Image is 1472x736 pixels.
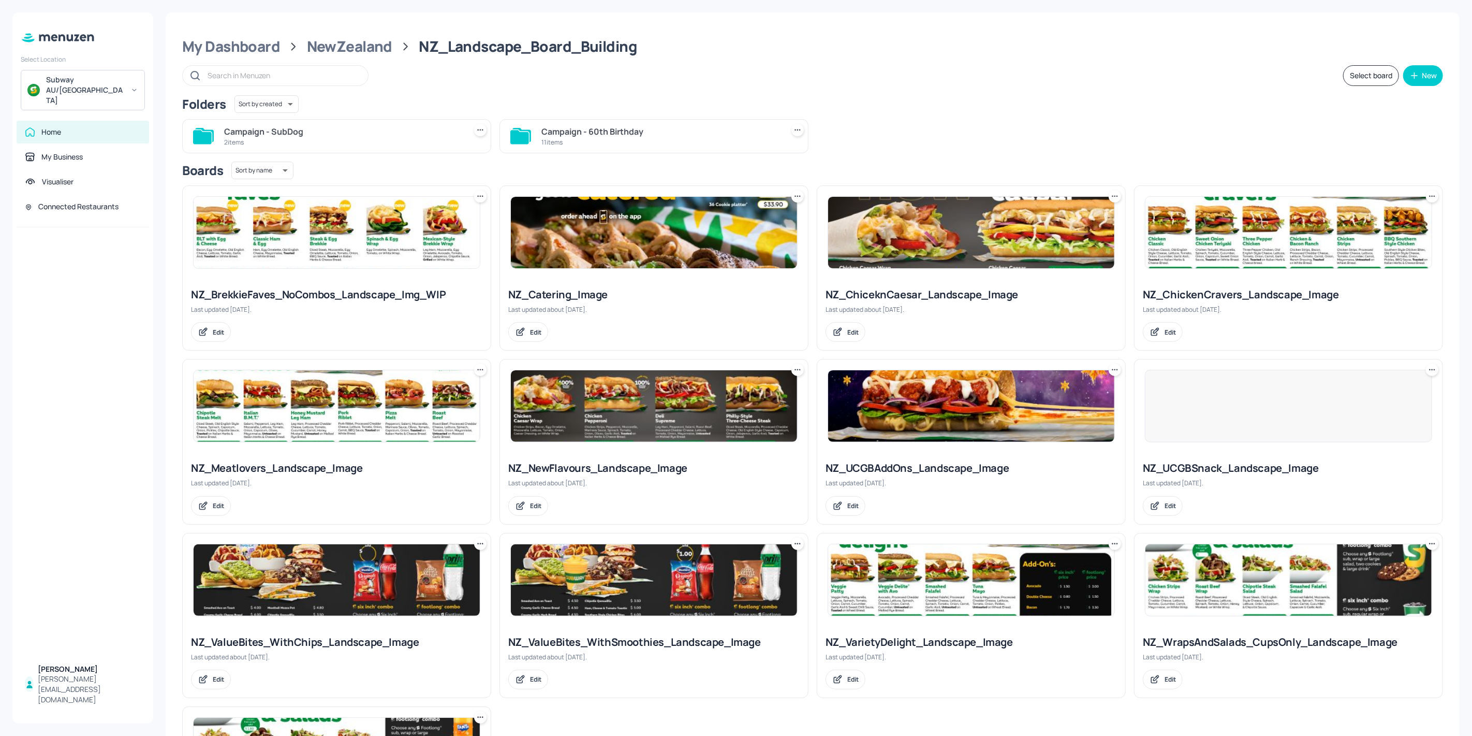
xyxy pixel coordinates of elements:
[508,653,800,661] div: Last updated about [DATE].
[826,479,1117,487] div: Last updated [DATE].
[182,37,280,56] div: My Dashboard
[1165,328,1176,337] div: Edit
[1143,653,1434,661] div: Last updated [DATE].
[847,675,859,684] div: Edit
[46,75,124,106] div: Subway AU/[GEOGRAPHIC_DATA]
[508,479,800,487] div: Last updated about [DATE].
[1422,72,1437,79] div: New
[194,370,480,442] img: 2025-07-02-1751430481948bzlgep1s3fh.jpeg
[530,675,541,684] div: Edit
[1403,65,1443,86] button: New
[41,152,83,162] div: My Business
[234,94,299,114] div: Sort by created
[182,162,223,179] div: Boards
[511,370,797,442] img: 2025-07-17-1752717029440voawls89nb.jpeg
[191,287,482,302] div: NZ_BrekkieFaves_NoCombos_Landscape_Img_WIP
[419,37,637,56] div: NZ_Landscape_Board_Building
[38,664,141,674] div: [PERSON_NAME]
[511,544,797,616] img: 2025-08-06-1754520784707brzraa7x33.jpeg
[38,201,119,212] div: Connected Restaurants
[508,635,800,650] div: NZ_ValueBites_WithSmoothies_Landscape_Image
[1145,197,1432,268] img: 2025-07-15-1752542164052882jrz1hy5r.jpeg
[231,160,293,181] div: Sort by name
[191,461,482,475] div: NZ_Meatlovers_Landscape_Image
[1143,287,1434,302] div: NZ_ChickenCravers_Landscape_Image
[1143,305,1434,314] div: Last updated about [DATE].
[828,197,1114,268] img: 2025-07-15-1752554207385iyeg9sgfemd.jpeg
[208,68,358,83] input: Search in Menuzen
[213,501,224,510] div: Edit
[27,84,40,96] img: avatar
[847,501,859,510] div: Edit
[541,138,779,147] div: 11 items
[826,287,1117,302] div: NZ_ChiceknCaesar_Landscape_Image
[307,37,392,56] div: NewZealand
[21,55,145,64] div: Select Location
[826,305,1117,314] div: Last updated about [DATE].
[213,328,224,337] div: Edit
[1145,544,1432,616] img: 2025-08-28-1756421273028viej06msaz.jpeg
[224,138,462,147] div: 2 items
[38,674,141,705] div: [PERSON_NAME][EMAIL_ADDRESS][DOMAIN_NAME]
[826,461,1117,475] div: NZ_UCGBAddOns_Landscape_Image
[828,370,1114,442] img: 2025-07-02-1751420187805petwcbsbd9.jpeg
[541,125,779,138] div: Campaign - 60th Birthday
[826,635,1117,650] div: NZ_VarietyDelight_Landscape_Image
[194,197,480,268] img: 2025-08-13-1755052943531tuvh3blhx1.jpeg
[191,635,482,650] div: NZ_ValueBites_WithChips_Landscape_Image
[828,544,1114,616] img: 2025-07-02-1751432555606rwsy9ai2mkf.jpeg
[826,653,1117,661] div: Last updated [DATE].
[41,127,61,137] div: Home
[530,328,541,337] div: Edit
[1143,461,1434,475] div: NZ_UCGBSnack_Landscape_Image
[1165,675,1176,684] div: Edit
[1165,501,1176,510] div: Edit
[508,461,800,475] div: NZ_NewFlavours_Landscape_Image
[1343,65,1399,86] button: Select board
[191,479,482,487] div: Last updated [DATE].
[1143,635,1434,650] div: NZ_WrapsAndSalads_CupsOnly_Landscape_Image
[508,287,800,302] div: NZ_Catering_Image
[847,328,859,337] div: Edit
[1143,479,1434,487] div: Last updated [DATE].
[213,675,224,684] div: Edit
[194,544,480,616] img: 2025-07-29-17538305239160zh9yyp7r3h.jpeg
[182,96,226,112] div: Folders
[511,197,797,268] img: 2025-07-16-1752628906277ax8q84zcqxf.jpeg
[508,305,800,314] div: Last updated about [DATE].
[42,177,73,187] div: Visualiser
[191,653,482,661] div: Last updated about [DATE].
[224,125,462,138] div: Campaign - SubDog
[530,501,541,510] div: Edit
[191,305,482,314] div: Last updated [DATE].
